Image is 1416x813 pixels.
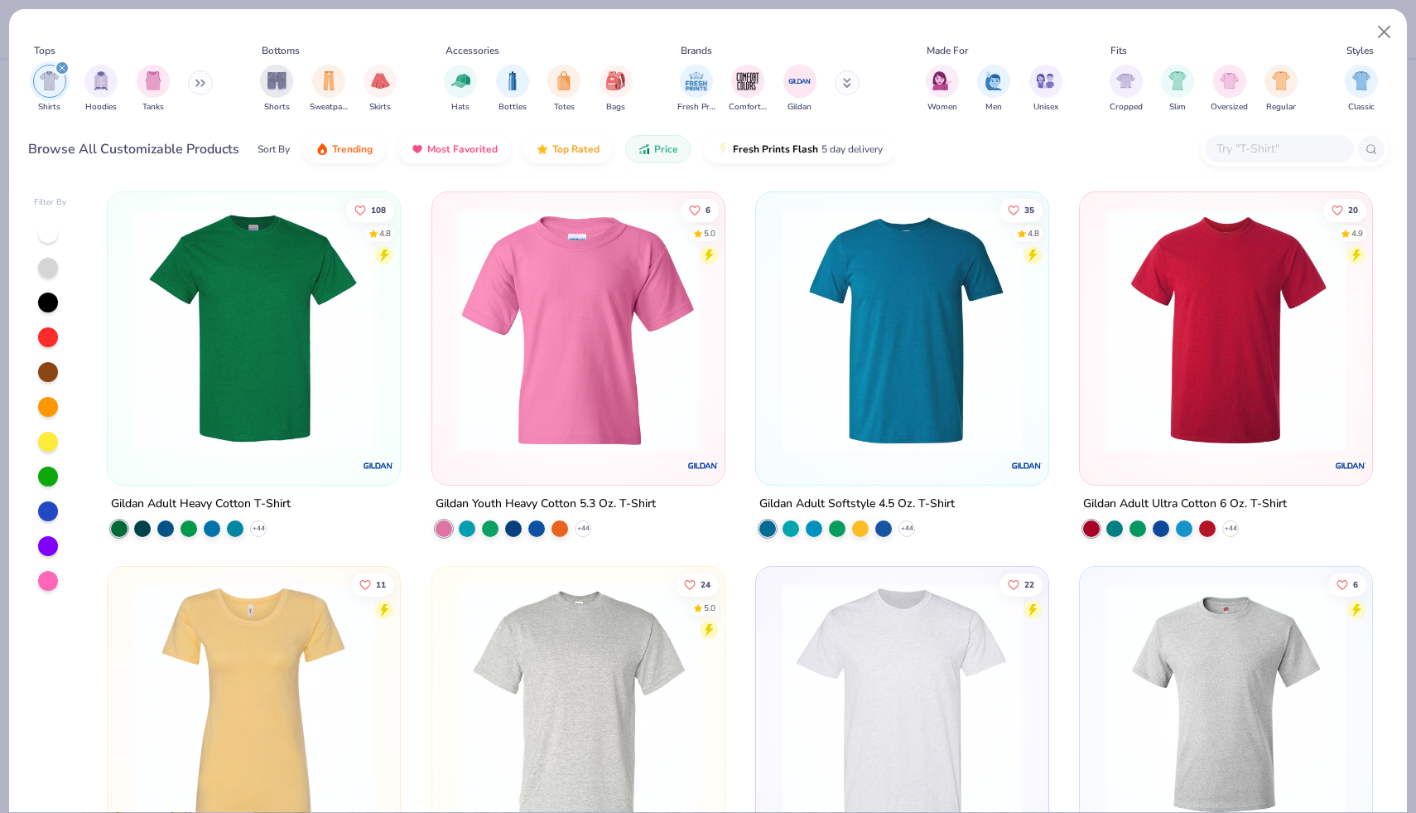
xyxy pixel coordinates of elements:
[523,135,612,163] button: Top Rated
[379,227,391,240] div: 4.8
[536,143,549,156] img: TopRated.gif
[253,524,265,534] span: + 44
[999,198,1043,221] button: Like
[1032,209,1291,452] img: ab0ef8e7-4325-4ec5-80a1-ba222ecd1bed
[124,209,383,452] img: db319196-8705-402d-8b46-62aaa07ed94f
[260,65,293,114] button: filter button
[1272,71,1291,90] img: Regular Image
[555,71,573,90] img: Totes Image
[364,65,397,114] div: filter for Skirts
[444,65,477,114] button: filter button
[1028,227,1039,240] div: 4.8
[436,494,656,515] div: Gildan Youth Heavy Cotton 5.3 Oz. T-Shirt
[677,101,715,114] span: Fresh Prints
[1323,198,1366,221] button: Like
[503,71,522,90] img: Bottles Image
[729,101,767,114] span: Comfort Colors
[33,65,66,114] button: filter button
[1110,101,1143,114] span: Cropped
[1352,71,1371,90] img: Classic Image
[364,65,397,114] button: filter button
[1353,581,1358,589] span: 6
[675,573,718,597] button: Like
[733,143,818,156] span: Fresh Prints Flash
[315,143,329,156] img: trending.gif
[33,65,66,114] div: filter for Shirts
[900,524,913,534] span: + 44
[351,573,394,597] button: Like
[783,65,816,114] div: filter for Gildan
[1083,494,1287,515] div: Gildan Adult Ultra Cotton 6 Oz. T-Shirt
[398,135,510,163] button: Most Favorited
[684,69,709,94] img: Fresh Prints Image
[1161,65,1194,114] button: filter button
[1029,65,1062,114] button: filter button
[677,65,715,114] button: filter button
[1328,573,1366,597] button: Like
[34,43,55,58] div: Tops
[111,494,291,515] div: Gildan Adult Heavy Cotton T-Shirt
[1334,449,1367,482] img: Gildan logo
[625,135,691,163] button: Price
[496,65,529,114] div: filter for Bottles
[552,143,600,156] span: Top Rated
[729,65,767,114] div: filter for Comfort Colors
[1211,65,1248,114] button: filter button
[144,71,162,90] img: Tanks Image
[787,101,812,114] span: Gildan
[262,43,300,58] div: Bottoms
[547,65,580,114] div: filter for Totes
[606,71,624,90] img: Bags Image
[1024,581,1034,589] span: 22
[446,43,499,58] div: Accessories
[686,449,720,482] img: Gildan logo
[371,71,390,90] img: Skirts Image
[310,101,348,114] span: Sweatpants
[600,65,633,114] div: filter for Bags
[927,43,968,58] div: Made For
[985,101,1002,114] span: Men
[1110,65,1143,114] div: filter for Cropped
[38,101,60,114] span: Shirts
[681,43,712,58] div: Brands
[411,143,424,156] img: most_fav.gif
[977,65,1010,114] div: filter for Men
[1033,101,1058,114] span: Unisex
[1211,101,1248,114] span: Oversized
[1168,71,1187,90] img: Slim Image
[787,69,812,94] img: Gildan Image
[1161,65,1194,114] div: filter for Slim
[1029,65,1062,114] div: filter for Unisex
[84,65,118,114] div: filter for Hoodies
[1211,65,1248,114] div: filter for Oversized
[1348,206,1358,214] span: 20
[1116,71,1135,90] img: Cropped Image
[926,65,959,114] button: filter button
[735,69,760,94] img: Comfort Colors Image
[705,206,710,214] span: 6
[716,143,730,156] img: flash.gif
[821,140,883,159] span: 5 day delivery
[576,524,589,534] span: + 44
[258,142,290,157] div: Sort By
[142,101,164,114] span: Tanks
[1266,101,1296,114] span: Regular
[703,602,715,615] div: 5.0
[783,65,816,114] button: filter button
[28,139,239,159] div: Browse All Customizable Products
[1220,71,1239,90] img: Oversized Image
[1225,524,1237,534] span: + 44
[371,206,386,214] span: 108
[303,135,385,163] button: Trending
[1264,65,1298,114] div: filter for Regular
[977,65,1010,114] button: filter button
[1169,101,1186,114] span: Slim
[654,143,678,156] span: Price
[332,143,373,156] span: Trending
[92,71,110,90] img: Hoodies Image
[1110,65,1143,114] button: filter button
[137,65,170,114] button: filter button
[1346,43,1374,58] div: Styles
[264,101,290,114] span: Shorts
[927,101,957,114] span: Women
